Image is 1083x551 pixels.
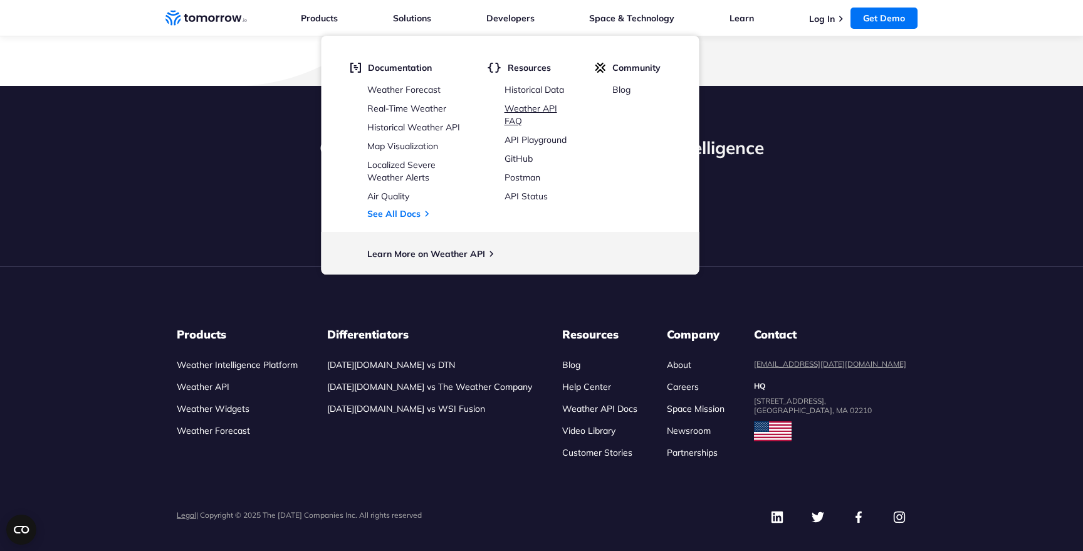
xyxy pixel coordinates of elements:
a: Get Demo [850,8,918,29]
a: Historical Weather API [367,122,460,133]
img: usa flag [754,421,792,441]
a: [DATE][DOMAIN_NAME] vs DTN [327,359,455,370]
span: Documentation [368,62,432,73]
a: Weather Intelligence Platform [177,359,298,370]
a: Legal [177,510,196,520]
p: | Copyright © 2025 The [DATE] Companies Inc. All rights reserved [177,510,422,520]
a: Products [301,13,338,24]
a: Air Quality [367,191,409,202]
h2: Get The World’s Most Advanced Weather Intelligence [165,136,918,160]
img: Linkedin [770,510,784,524]
img: tio-c.svg [595,62,606,73]
a: Solutions [393,13,431,24]
a: Space & Technology [589,13,674,24]
dt: Contact [754,327,906,342]
a: Localized Severe Weather Alerts [367,159,436,183]
a: Historical Data [505,84,564,95]
a: Map Visualization [367,140,438,152]
a: API Status [505,191,548,202]
img: Facebook [852,510,866,524]
span: Resources [508,62,551,73]
a: Partnerships [667,447,718,458]
a: Newsroom [667,425,711,436]
a: Home link [165,9,247,28]
a: Careers [667,381,699,392]
img: doc.svg [350,62,362,73]
img: Twitter [811,510,825,524]
a: Developers [486,13,535,24]
a: About [667,359,691,370]
a: Weather Forecast [177,425,250,436]
h3: Products [177,327,298,342]
h3: Company [667,327,725,342]
a: Weather Forecast [367,84,441,95]
dl: contact details [754,327,906,415]
button: Open CMP widget [6,515,36,545]
h3: Differentiators [327,327,532,342]
a: Postman [505,172,540,183]
a: Blog [612,84,630,95]
dt: HQ [754,381,906,391]
a: [EMAIL_ADDRESS][DATE][DOMAIN_NAME] [754,359,906,369]
a: [DATE][DOMAIN_NAME] vs The Weather Company [327,381,532,392]
img: brackets.svg [488,62,501,73]
a: Learn More on Weather API [367,248,485,260]
a: GitHub [505,153,533,164]
a: Blog [562,359,580,370]
dd: [STREET_ADDRESS], [GEOGRAPHIC_DATA], MA 02210 [754,396,906,415]
a: [DATE][DOMAIN_NAME] vs WSI Fusion [327,403,485,414]
a: See All Docs [367,208,421,219]
a: Help Center [562,381,611,392]
a: Weather API [177,381,229,392]
a: API Playground [505,134,567,145]
img: Instagram [892,510,906,524]
a: Weather Widgets [177,403,249,414]
a: Video Library [562,425,615,436]
h3: Resources [562,327,637,342]
a: Learn [730,13,754,24]
a: Space Mission [667,403,725,414]
a: Weather API FAQ [505,103,557,127]
span: Community [612,62,661,73]
a: Weather API Docs [562,403,637,414]
a: Customer Stories [562,447,632,458]
a: Log In [809,13,835,24]
a: Real-Time Weather [367,103,446,114]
